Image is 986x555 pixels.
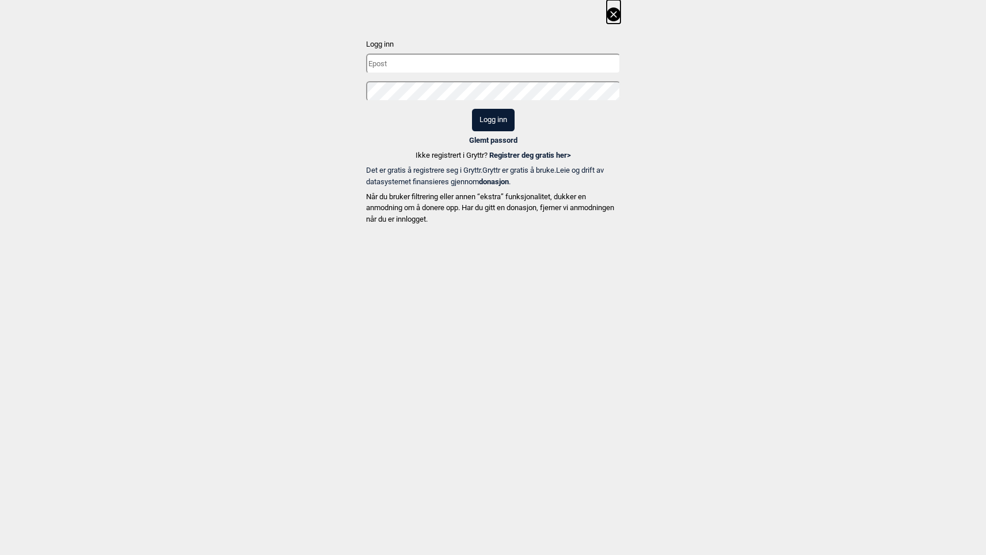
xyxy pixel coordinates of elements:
input: Epost [366,54,620,74]
b: donasjon [479,177,509,186]
a: Registrer deg gratis her> [489,151,571,159]
a: Det er gratis å registrere seg i Gryttr.Gryttr er gratis å bruke.Leie og drift av datasystemet fi... [366,165,620,187]
button: Logg inn [472,109,515,131]
p: Det er gratis å registrere seg i Gryttr. Gryttr er gratis å bruke. Leie og drift av datasystemet ... [366,165,620,187]
p: Når du bruker filtrering eller annen “ekstra” funksjonalitet, dukker en anmodning om å donere opp... [366,191,620,225]
p: Logg inn [366,39,620,50]
p: Ikke registrert i Gryttr? [416,150,571,161]
a: Glemt passord [469,136,517,145]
